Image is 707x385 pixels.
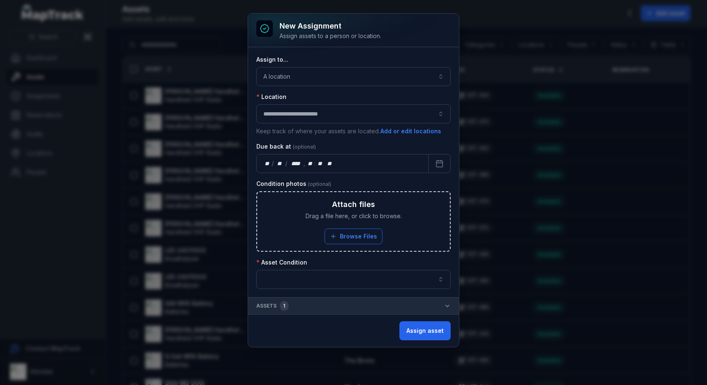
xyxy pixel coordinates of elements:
div: 1 [280,301,289,311]
button: Add or edit locations [380,127,442,136]
h3: New assignment [279,20,381,32]
div: hour, [306,159,314,168]
label: Asset Condition [256,258,307,267]
div: year, [288,159,303,168]
div: / [272,159,275,168]
button: Assets1 [248,298,459,314]
div: / [285,159,288,168]
button: Assign asset [399,321,451,340]
label: Due back at [256,142,316,151]
span: Assets [256,301,289,311]
p: Keep track of where your assets are located. [256,127,451,136]
h3: Attach files [332,199,375,210]
label: Condition photos [256,180,331,188]
button: Browse Files [325,229,382,244]
button: Calendar [428,154,451,173]
span: Drag a file here, or click to browse. [306,212,402,220]
div: , [303,159,306,168]
label: Location [256,93,287,101]
div: month, [275,159,286,168]
div: day, [263,159,272,168]
button: A location [256,67,451,86]
label: Assign to... [256,55,288,64]
div: minute, [316,159,325,168]
div: Assign assets to a person or location. [279,32,381,40]
div: : [314,159,316,168]
div: am/pm, [325,159,334,168]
